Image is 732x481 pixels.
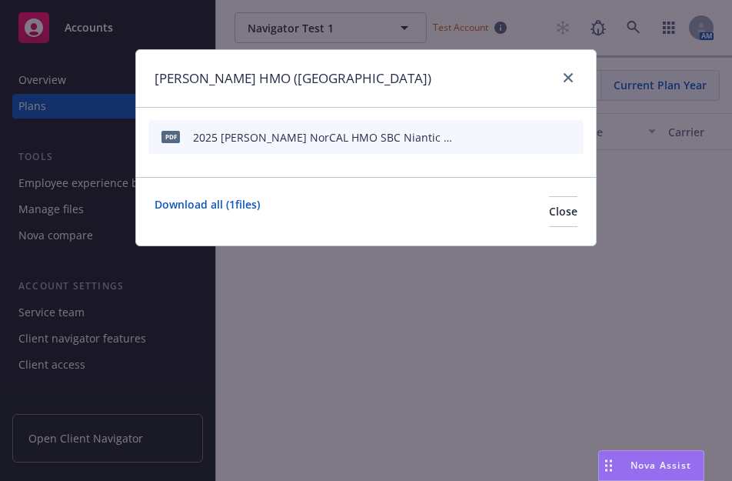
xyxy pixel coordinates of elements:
button: Close [549,196,577,227]
div: 2025 [PERSON_NAME] NorCAL HMO SBC Niantic Spatial.pdf [193,129,456,145]
button: start extraction [484,126,502,149]
button: Nova Assist [598,450,704,481]
h1: [PERSON_NAME] HMO ([GEOGRAPHIC_DATA]) [155,68,431,89]
button: preview file [539,126,553,149]
span: Close [549,204,577,219]
span: Nova Assist [631,459,691,472]
span: pdf [161,131,180,142]
div: Drag to move [599,451,618,480]
a: close [559,68,577,87]
button: download file [514,126,527,149]
a: Download all ( 1 files) [155,196,260,227]
button: archive file [565,126,577,149]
